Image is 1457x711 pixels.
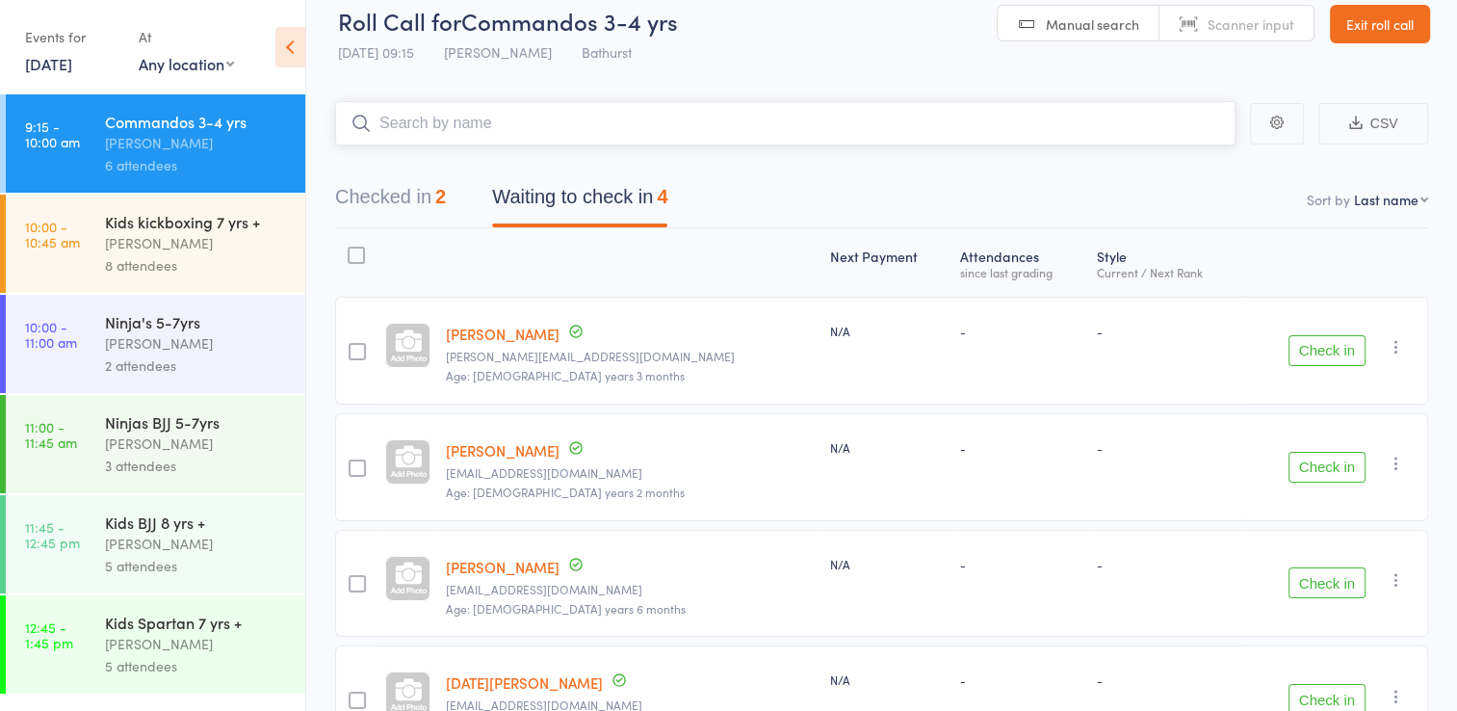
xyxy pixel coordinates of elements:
a: [PERSON_NAME] [446,324,559,344]
button: Check in [1288,567,1366,598]
div: Kids kickboxing 7 yrs + [105,211,289,232]
time: 12:45 - 1:45 pm [25,619,73,650]
div: [PERSON_NAME] [105,232,289,254]
div: - [960,323,1080,339]
div: since last grading [960,266,1080,278]
a: 10:00 -11:00 amNinja's 5-7yrs[PERSON_NAME]2 attendees [6,295,305,393]
div: 2 attendees [105,355,289,377]
time: 10:00 - 10:45 am [25,219,80,250]
a: [PERSON_NAME] [446,557,559,577]
div: Kids Spartan 7 yrs + [105,612,289,633]
div: 4 [657,186,667,207]
a: [DATE] [25,53,72,74]
div: Atten­dances [952,237,1088,288]
div: 2 [435,186,446,207]
span: Bathurst [582,42,632,62]
a: 9:15 -10:00 amCommandos 3-4 yrs[PERSON_NAME]6 attendees [6,94,305,193]
div: Any location [139,53,234,74]
div: Last name [1354,190,1418,209]
div: N/A [830,323,945,339]
a: [DATE][PERSON_NAME] [446,672,603,693]
div: 6 attendees [105,154,289,176]
button: Check in [1288,452,1366,483]
div: - [1096,439,1234,456]
a: 10:00 -10:45 amKids kickboxing 7 yrs +[PERSON_NAME]8 attendees [6,195,305,293]
button: Waiting to check in4 [492,176,667,227]
div: Ninjas BJJ 5-7yrs [105,411,289,433]
div: Commandos 3-4 yrs [105,111,289,132]
div: 8 attendees [105,254,289,276]
div: Style [1088,237,1241,288]
div: Events for [25,21,119,53]
div: N/A [830,671,945,688]
small: Brierley.gelling@outlook.com [446,350,815,363]
div: Next Payment [822,237,952,288]
div: [PERSON_NAME] [105,132,289,154]
span: Commandos 3-4 yrs [461,5,678,37]
div: N/A [830,556,945,572]
div: - [960,671,1080,688]
a: Exit roll call [1330,5,1430,43]
div: [PERSON_NAME] [105,433,289,455]
a: [PERSON_NAME] [446,440,559,461]
span: Age: [DEMOGRAPHIC_DATA] years 3 months [446,367,685,383]
small: johnnyholden22@gmail.com [446,583,815,596]
a: 11:00 -11:45 amNinjas BJJ 5-7yrs[PERSON_NAME]3 attendees [6,395,305,493]
span: [PERSON_NAME] [444,42,552,62]
time: 10:00 - 11:00 am [25,319,77,350]
button: Check in [1288,335,1366,366]
div: Kids BJJ 8 yrs + [105,512,289,533]
div: [PERSON_NAME] [105,533,289,555]
span: Scanner input [1208,14,1294,34]
span: Roll Call for [338,5,461,37]
span: Age: [DEMOGRAPHIC_DATA] years 2 months [446,484,685,500]
div: Current / Next Rank [1096,266,1234,278]
button: Checked in2 [335,176,446,227]
span: [DATE] 09:15 [338,42,414,62]
a: 11:45 -12:45 pmKids BJJ 8 yrs +[PERSON_NAME]5 attendees [6,495,305,593]
div: [PERSON_NAME] [105,633,289,655]
div: - [1096,323,1234,339]
button: CSV [1318,103,1428,145]
div: At [139,21,234,53]
div: - [960,439,1080,456]
a: 12:45 -1:45 pmKids Spartan 7 yrs +[PERSON_NAME]5 attendees [6,595,305,694]
span: Age: [DEMOGRAPHIC_DATA] years 6 months [446,600,686,617]
div: - [960,556,1080,572]
div: Ninja's 5-7yrs [105,311,289,332]
div: - [1096,556,1234,572]
div: 3 attendees [105,455,289,477]
time: 9:15 - 10:00 am [25,118,80,149]
div: 5 attendees [105,555,289,577]
div: [PERSON_NAME] [105,332,289,355]
time: 11:45 - 12:45 pm [25,519,80,550]
div: 5 attendees [105,655,289,677]
small: tegankastelein@gmail.com [446,466,815,480]
label: Sort by [1307,190,1350,209]
input: Search by name [335,101,1236,145]
div: - [1096,671,1234,688]
time: 11:00 - 11:45 am [25,419,77,450]
div: N/A [830,439,945,456]
span: Manual search [1046,14,1139,34]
